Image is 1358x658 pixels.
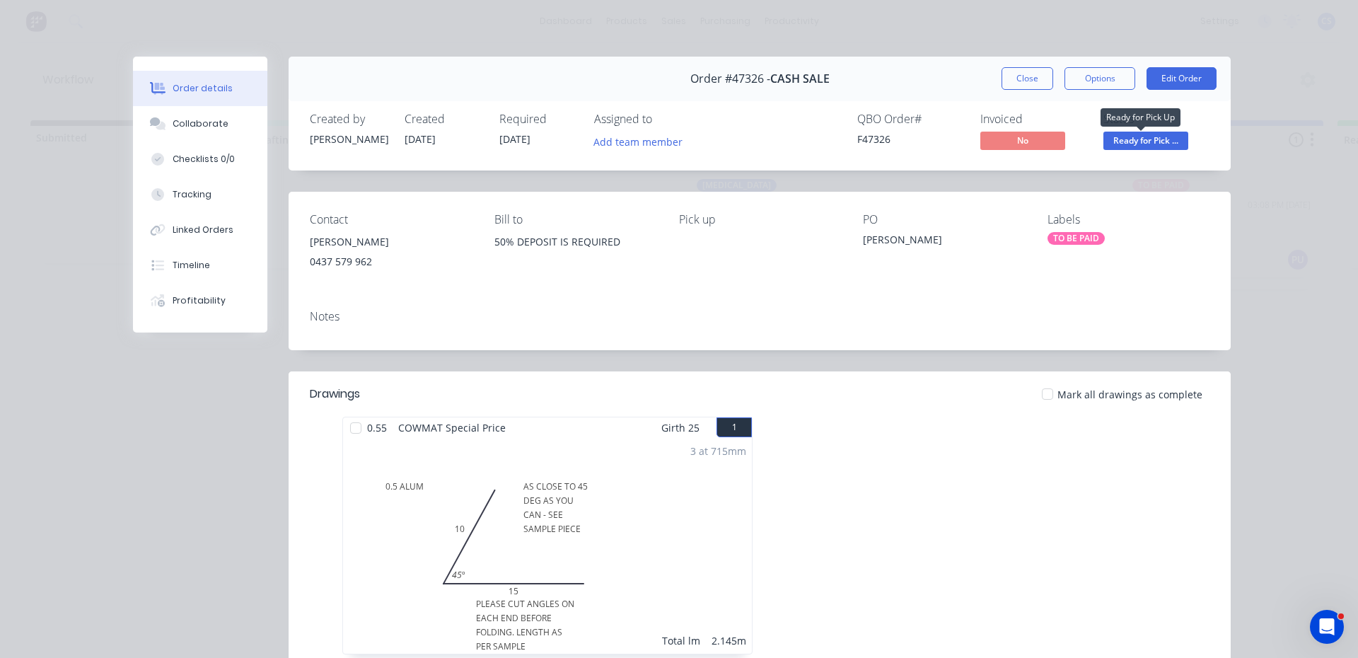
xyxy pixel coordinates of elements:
div: Ready for Pick Up [1101,108,1180,127]
button: Add team member [586,132,690,151]
span: COWMAT Special Price [393,417,511,438]
div: 0437 579 962 [310,252,472,272]
div: 2.145m [712,633,746,648]
span: 0.55 [361,417,393,438]
button: Close [1002,67,1053,90]
div: 3 at 715mm [690,444,746,458]
div: [PERSON_NAME] [310,132,388,146]
button: Checklists 0/0 [133,142,267,177]
div: Drawings [310,386,360,403]
span: Girth 25 [661,417,700,438]
button: Ready for Pick ... [1103,132,1188,153]
div: Profitability [173,294,226,307]
button: Tracking [133,177,267,212]
div: Labels [1047,213,1209,226]
div: F47326 [857,132,963,146]
div: Contact [310,213,472,226]
span: Mark all drawings as complete [1057,387,1202,402]
button: Linked Orders [133,212,267,248]
div: [PERSON_NAME] [310,232,472,252]
span: Order #47326 - [690,72,770,86]
div: Created [405,112,482,126]
div: Collaborate [173,117,228,130]
div: Bill to [494,213,656,226]
div: Total lm [662,633,700,648]
button: Add team member [594,132,690,151]
div: Invoiced [980,112,1086,126]
span: [DATE] [499,132,530,146]
span: No [980,132,1065,149]
button: Timeline [133,248,267,283]
div: PO [863,213,1025,226]
div: Order details [173,82,233,95]
div: QBO Order # [857,112,963,126]
div: Required [499,112,577,126]
div: [PERSON_NAME]0437 579 962 [310,232,472,277]
span: CASH SALE [770,72,830,86]
button: Order details [133,71,267,106]
iframe: Intercom live chat [1310,610,1344,644]
div: Linked Orders [173,224,233,236]
button: Edit Order [1147,67,1217,90]
div: Timeline [173,259,210,272]
div: 50% DEPOSIT IS REQUIRED [494,232,656,252]
div: AS CLOSE TO 45DEG AS YOUCAN - SEESAMPLE PIECEPLEASE CUT ANGLES ONEACH END BEFOREFOLDING. LENGTH A... [343,438,752,654]
div: Created by [310,112,388,126]
div: Pick up [679,213,841,226]
div: Checklists 0/0 [173,153,235,166]
div: [PERSON_NAME] [863,232,1025,252]
button: Options [1064,67,1135,90]
button: Profitability [133,283,267,318]
div: Tracking [173,188,211,201]
span: Ready for Pick ... [1103,132,1188,149]
div: Assigned to [594,112,736,126]
div: TO BE PAID [1047,232,1105,245]
span: [DATE] [405,132,436,146]
button: 1 [716,417,752,437]
button: Collaborate [133,106,267,142]
div: Notes [310,310,1209,323]
div: 50% DEPOSIT IS REQUIRED [494,232,656,277]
